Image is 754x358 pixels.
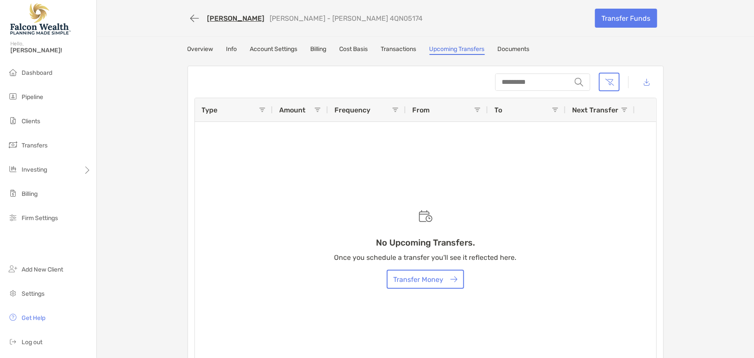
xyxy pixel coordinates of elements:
p: [PERSON_NAME] - [PERSON_NAME] 4QN05174 [270,14,423,22]
p: Once you schedule a transfer you'll see it reflected here. [334,252,517,263]
img: investing icon [8,164,18,174]
a: Upcoming Transfers [429,45,485,55]
img: button icon [450,276,458,283]
img: add_new_client icon [8,264,18,274]
img: input icon [575,78,583,86]
span: Settings [22,290,45,297]
a: Documents [498,45,530,55]
span: [PERSON_NAME]! [10,47,91,54]
a: Overview [188,45,213,55]
button: Clear filters [599,73,620,91]
img: dashboard icon [8,67,18,77]
img: firm-settings icon [8,212,18,223]
img: Falcon Wealth Planning Logo [10,3,71,35]
img: settings icon [8,288,18,298]
button: Transfer Money [387,270,464,289]
span: Clients [22,118,40,125]
a: Transactions [381,45,417,55]
a: Transfer Funds [595,9,657,28]
span: Investing [22,166,47,173]
span: Add New Client [22,266,63,273]
img: transfers icon [8,140,18,150]
span: Firm Settings [22,214,58,222]
img: Empty state scheduled [419,210,433,222]
h3: No Upcoming Transfers. [376,237,475,248]
span: Pipeline [22,93,43,101]
img: clients icon [8,115,18,126]
img: pipeline icon [8,91,18,102]
img: get-help icon [8,312,18,323]
span: Log out [22,339,42,346]
span: Billing [22,190,38,198]
a: Account Settings [250,45,298,55]
a: Cost Basis [340,45,368,55]
a: Billing [311,45,327,55]
span: Get Help [22,314,45,322]
img: billing icon [8,188,18,198]
img: logout icon [8,336,18,347]
a: Info [226,45,237,55]
span: Dashboard [22,69,52,77]
span: Transfers [22,142,48,149]
a: [PERSON_NAME] [207,14,265,22]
